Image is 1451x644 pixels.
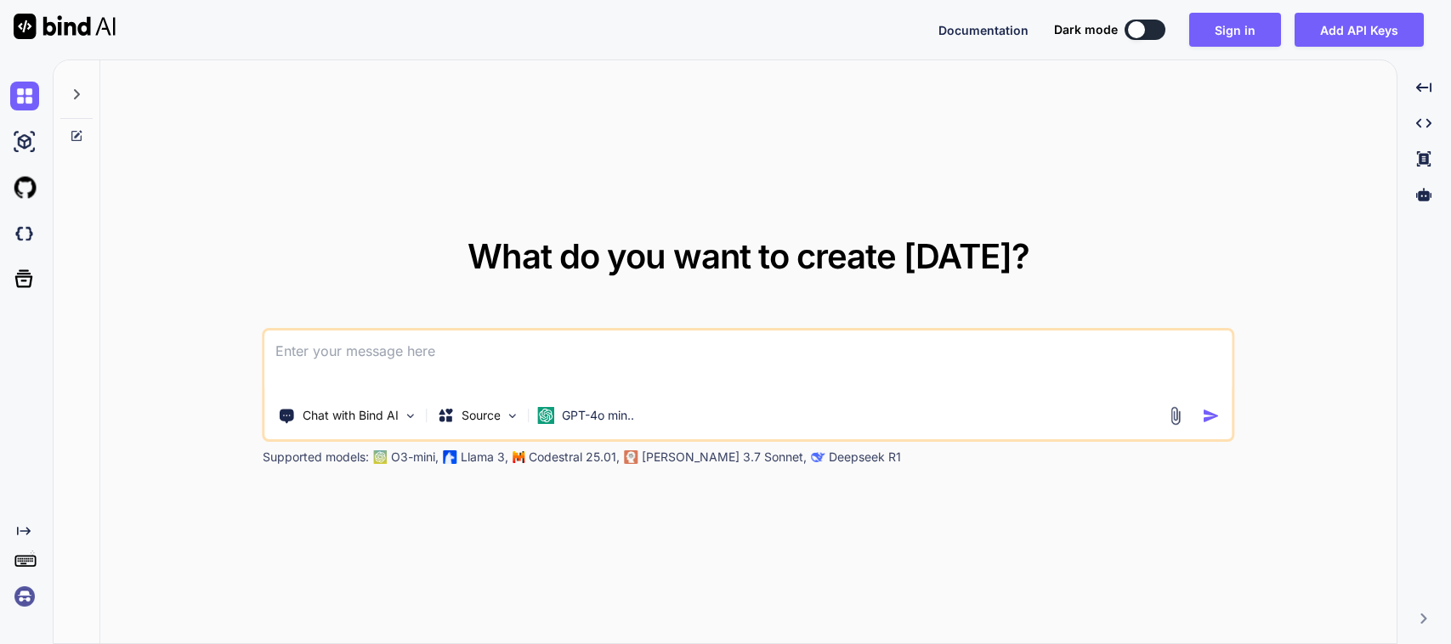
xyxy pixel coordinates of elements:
[642,449,807,466] p: [PERSON_NAME] 3.7 Sonnet,
[10,173,39,202] img: githubLight
[513,451,525,463] img: Mistral-AI
[462,407,501,424] p: Source
[468,235,1029,277] span: What do you want to create [DATE]?
[562,407,634,424] p: GPT-4o min..
[391,449,439,466] p: O3-mini,
[938,23,1029,37] span: Documentation
[812,450,825,464] img: claude
[1189,13,1281,47] button: Sign in
[14,14,116,39] img: Bind AI
[1054,21,1118,38] span: Dark mode
[938,21,1029,39] button: Documentation
[374,450,388,464] img: GPT-4
[10,127,39,156] img: ai-studio
[1202,407,1220,425] img: icon
[404,409,418,423] img: Pick Tools
[263,449,369,466] p: Supported models:
[10,582,39,611] img: signin
[1295,13,1424,47] button: Add API Keys
[829,449,901,466] p: Deepseek R1
[10,82,39,110] img: chat
[506,409,520,423] img: Pick Models
[625,450,638,464] img: claude
[303,407,399,424] p: Chat with Bind AI
[538,407,555,424] img: GPT-4o mini
[529,449,620,466] p: Codestral 25.01,
[444,450,457,464] img: Llama2
[461,449,508,466] p: Llama 3,
[10,219,39,248] img: darkCloudIdeIcon
[1165,406,1185,426] img: attachment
